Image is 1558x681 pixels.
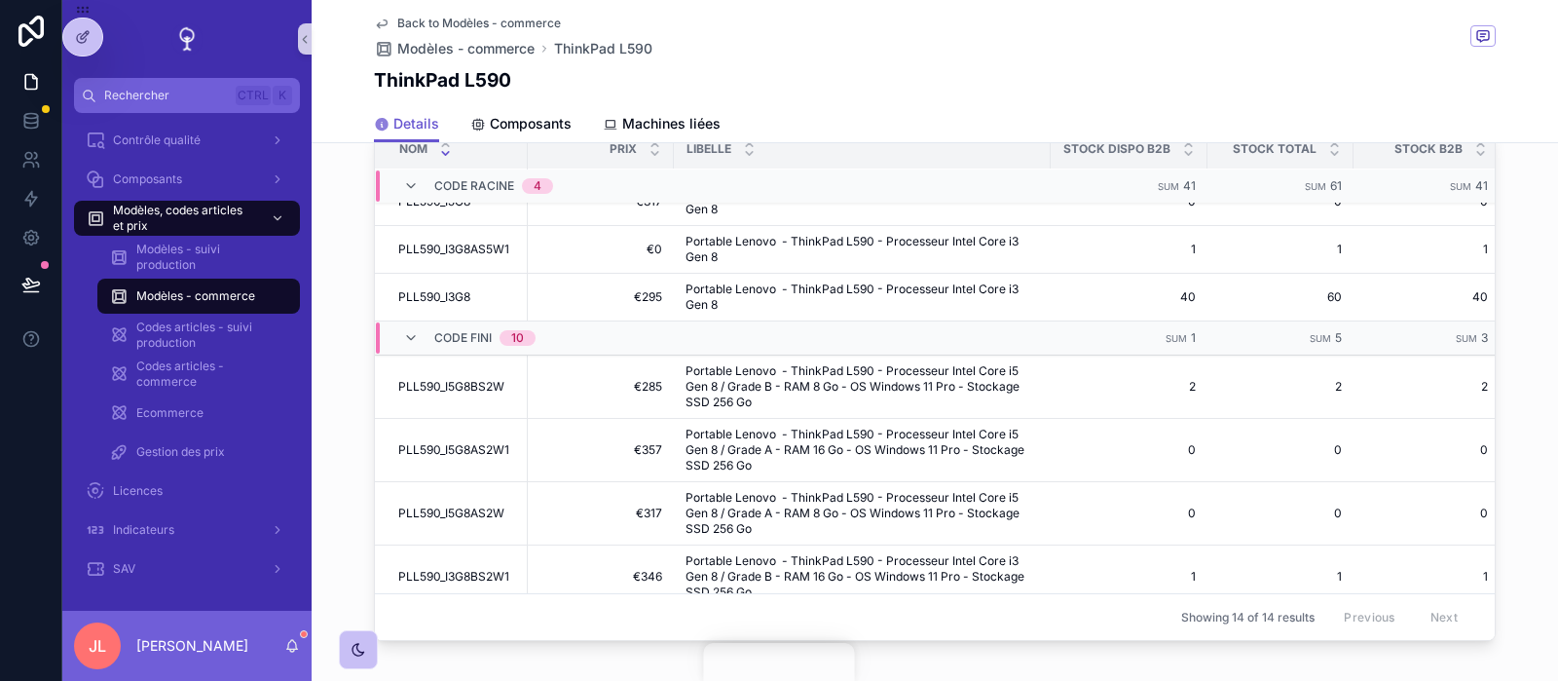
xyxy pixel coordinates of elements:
[686,490,1039,537] a: Portable Lenovo - ThinkPad L590 - Processeur Intel Core i5 Gen 8 / Grade A - RAM 8 Go - OS Window...
[1365,242,1488,257] a: 1
[434,330,492,346] span: Code fini
[398,506,504,521] span: PLL590_I5G8AS2W
[1310,333,1331,344] small: Sum
[686,282,1039,313] a: Portable Lenovo - ThinkPad L590 - Processeur Intel Core i3 Gen 8
[97,396,300,431] a: Ecommerce
[113,132,201,148] span: Contrôle qualité
[1062,569,1196,585] a: 1
[603,106,721,145] a: Machines liées
[97,279,300,314] a: Modèles - commerce
[1062,379,1196,395] span: 2
[398,569,516,585] a: PLL590_I3G8BS2W1
[1305,180,1326,191] small: Sum
[1219,442,1342,458] a: 0
[1365,379,1488,395] a: 2
[1365,289,1488,305] a: 40
[74,201,300,236] a: Modèles, codes articles et prix
[398,379,516,395] a: PLL590_I5G8BS2W
[113,203,255,234] span: Modèles, codes articles et prix
[397,39,535,58] span: Modèles - commerce
[1062,242,1196,257] span: 1
[1481,330,1488,345] span: 3
[1335,330,1342,345] span: 5
[398,289,470,305] span: PLL590_I3G8
[1063,141,1170,157] span: Stock dispo B2B
[1191,330,1196,345] span: 1
[136,636,248,656] p: [PERSON_NAME]
[398,289,516,305] a: PLL590_I3G8
[136,405,204,421] span: Ecommerce
[554,39,652,58] span: ThinkPad L590
[1219,506,1342,521] a: 0
[1365,506,1488,521] a: 0
[97,240,300,275] a: Modèles - suivi production
[89,634,106,658] span: JL
[1219,379,1342,395] a: 2
[97,318,300,353] a: Codes articles - suivi production
[393,114,439,133] span: Details
[1219,569,1342,585] a: 1
[539,506,662,521] a: €317
[113,522,174,538] span: Indicateurs
[1062,289,1196,305] a: 40
[622,114,721,133] span: Machines liées
[1219,242,1342,257] a: 1
[1183,177,1196,192] span: 41
[113,171,182,187] span: Composants
[236,86,271,105] span: Ctrl
[104,88,228,103] span: Rechercher
[113,483,163,499] span: Licences
[434,178,514,194] span: Code racine
[1475,177,1488,192] span: 41
[1365,569,1488,585] a: 1
[1181,610,1315,625] span: Showing 14 of 14 results
[1456,333,1477,344] small: Sum
[74,551,300,586] a: SAV
[686,234,1039,265] a: Portable Lenovo - ThinkPad L590 - Processeur Intel Core i3 Gen 8
[374,16,561,31] a: Back to Modèles - commerce
[1219,289,1342,305] a: 60
[171,23,203,55] img: App logo
[62,113,312,611] div: scrollable content
[610,141,637,157] span: Prix
[136,359,280,390] span: Codes articles - commerce
[539,442,662,458] a: €357
[539,569,662,585] a: €346
[490,114,572,133] span: Composants
[686,141,731,157] span: Libelle
[686,363,1039,410] a: Portable Lenovo - ThinkPad L590 - Processeur Intel Core i5 Gen 8 / Grade B - RAM 8 Go - OS Window...
[374,39,535,58] a: Modèles - commerce
[539,379,662,395] a: €285
[398,569,509,585] span: PLL590_I3G8BS2W1
[1062,442,1196,458] a: 0
[1062,506,1196,521] a: 0
[1158,180,1179,191] small: Sum
[539,242,662,257] a: €0
[1450,180,1471,191] small: Sum
[398,242,516,257] a: PLL590_I3G8AS5W1
[534,178,541,194] div: 4
[398,442,509,458] span: PLL590_I5G8AS2W1
[686,427,1039,473] a: Portable Lenovo - ThinkPad L590 - Processeur Intel Core i5 Gen 8 / Grade A - RAM 16 Go - OS Windo...
[374,66,511,94] h1: ThinkPad L590
[686,553,1039,600] a: Portable Lenovo - ThinkPad L590 - Processeur Intel Core i3 Gen 8 / Grade B - RAM 16 Go - OS Windo...
[398,442,516,458] a: PLL590_I5G8AS2W1
[470,106,572,145] a: Composants
[74,123,300,158] a: Contrôle qualité
[74,78,300,113] button: RechercherCtrlK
